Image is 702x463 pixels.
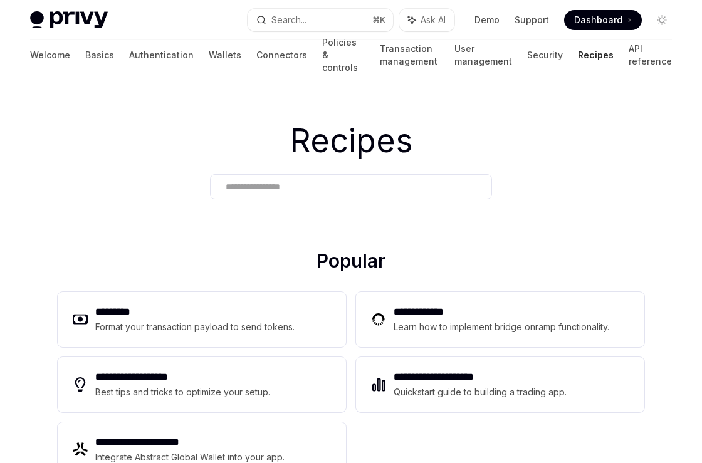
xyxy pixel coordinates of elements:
span: ⌘ K [372,15,385,25]
span: Ask AI [421,14,446,26]
a: Connectors [256,40,307,70]
button: Ask AI [399,9,454,31]
div: Search... [271,13,306,28]
div: Learn how to implement bridge onramp functionality. [394,320,609,335]
a: Authentication [129,40,194,70]
span: Dashboard [574,14,622,26]
a: Basics [85,40,114,70]
a: **** **** ***Learn how to implement bridge onramp functionality. [356,292,644,347]
a: Policies & controls [322,40,365,70]
a: User management [454,40,512,70]
div: Quickstart guide to building a trading app. [394,385,567,400]
button: Search...⌘K [248,9,394,31]
a: Recipes [578,40,614,70]
a: Dashboard [564,10,642,30]
a: API reference [629,40,672,70]
a: **** ****Format your transaction payload to send tokens. [58,292,346,347]
img: light logo [30,11,108,29]
a: Wallets [209,40,241,70]
a: Demo [474,14,500,26]
div: Format your transaction payload to send tokens. [95,320,295,335]
a: Security [527,40,563,70]
button: Toggle dark mode [652,10,672,30]
a: Welcome [30,40,70,70]
div: Best tips and tricks to optimize your setup. [95,385,270,400]
a: Support [515,14,549,26]
h2: Popular [58,249,644,277]
a: Transaction management [380,40,439,70]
